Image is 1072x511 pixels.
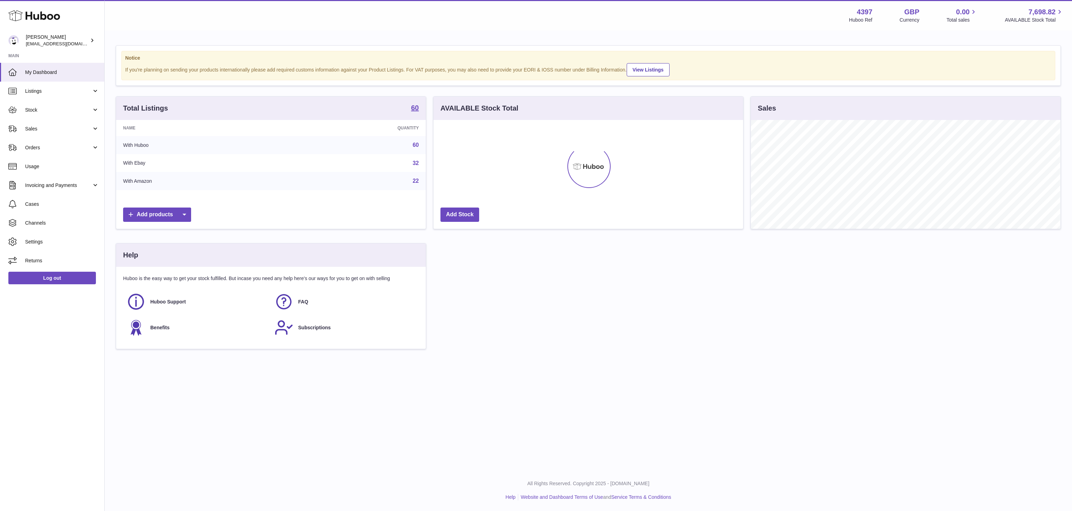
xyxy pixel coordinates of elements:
[116,120,286,136] th: Name
[110,480,1066,487] p: All Rights Reserved. Copyright 2025 - [DOMAIN_NAME]
[25,201,99,208] span: Cases
[758,104,776,113] h3: Sales
[123,275,419,282] p: Huboo is the easy way to get your stock fulfilled. But incase you need any help here's our ways f...
[900,17,920,23] div: Currency
[904,7,919,17] strong: GBP
[116,154,286,172] td: With Ebay
[274,318,415,337] a: Subscriptions
[1028,7,1056,17] span: 7,698.82
[123,250,138,260] h3: Help
[123,208,191,222] a: Add products
[1005,7,1064,23] a: 7,698.82 AVAILABLE Stock Total
[8,35,19,46] img: drumnnbass@gmail.com
[25,163,99,170] span: Usage
[127,292,267,311] a: Huboo Support
[25,144,92,151] span: Orders
[413,142,419,148] a: 60
[150,299,186,305] span: Huboo Support
[413,178,419,184] a: 22
[411,104,419,111] strong: 60
[506,494,516,500] a: Help
[1005,17,1064,23] span: AVAILABLE Stock Total
[25,88,92,95] span: Listings
[8,272,96,284] a: Log out
[521,494,603,500] a: Website and Dashboard Terms of Use
[25,220,99,226] span: Channels
[956,7,970,17] span: 0.00
[946,17,977,23] span: Total sales
[127,318,267,337] a: Benefits
[298,324,331,331] span: Subscriptions
[627,63,670,76] a: View Listings
[25,107,92,113] span: Stock
[440,104,518,113] h3: AVAILABLE Stock Total
[25,182,92,189] span: Invoicing and Payments
[298,299,308,305] span: FAQ
[274,292,415,311] a: FAQ
[857,7,873,17] strong: 4397
[25,257,99,264] span: Returns
[125,62,1051,76] div: If you're planning on sending your products internationally please add required customs informati...
[25,239,99,245] span: Settings
[116,172,286,190] td: With Amazon
[518,494,671,501] li: and
[946,7,977,23] a: 0.00 Total sales
[123,104,168,113] h3: Total Listings
[849,17,873,23] div: Huboo Ref
[26,41,103,46] span: [EMAIL_ADDRESS][DOMAIN_NAME]
[411,104,419,113] a: 60
[116,136,286,154] td: With Huboo
[413,160,419,166] a: 32
[125,55,1051,61] strong: Notice
[26,34,89,47] div: [PERSON_NAME]
[150,324,169,331] span: Benefits
[611,494,671,500] a: Service Terms & Conditions
[440,208,479,222] a: Add Stock
[25,69,99,76] span: My Dashboard
[286,120,426,136] th: Quantity
[25,126,92,132] span: Sales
